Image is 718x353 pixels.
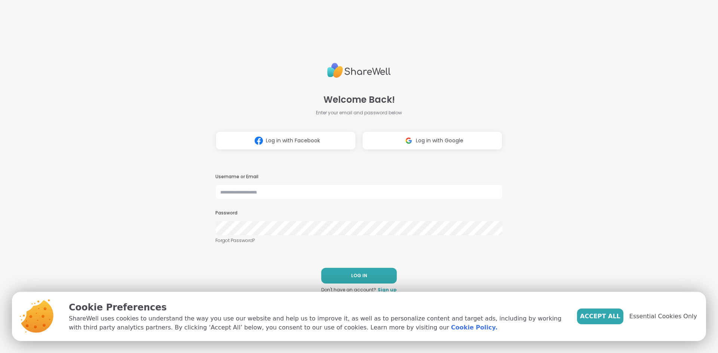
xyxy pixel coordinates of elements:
[327,60,391,81] img: ShareWell Logo
[316,109,402,116] span: Enter your email and password below
[215,131,356,150] button: Log in with Facebook
[69,301,565,314] p: Cookie Preferences
[577,309,623,324] button: Accept All
[252,134,266,148] img: ShareWell Logomark
[378,287,397,293] a: Sign up
[215,237,503,244] a: Forgot Password?
[416,137,463,145] span: Log in with Google
[266,137,320,145] span: Log in with Facebook
[321,268,397,284] button: LOG IN
[580,312,620,321] span: Accept All
[402,134,416,148] img: ShareWell Logomark
[351,272,367,279] span: LOG IN
[323,93,395,106] span: Welcome Back!
[451,323,497,332] a: Cookie Policy.
[215,210,503,216] h3: Password
[629,312,697,321] span: Essential Cookies Only
[69,314,565,332] p: ShareWell uses cookies to understand the way you use our website and help us to improve it, as we...
[321,287,376,293] span: Don't have an account?
[362,131,503,150] button: Log in with Google
[215,174,503,180] h3: Username or Email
